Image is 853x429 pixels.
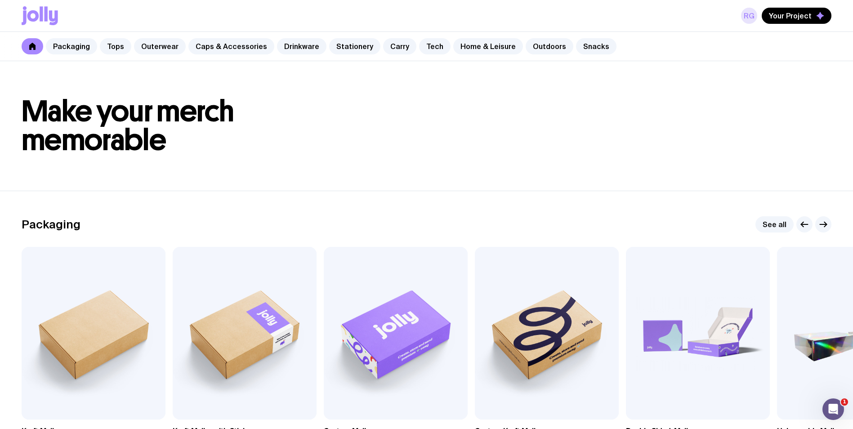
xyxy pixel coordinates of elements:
[576,38,616,54] a: Snacks
[741,8,757,24] a: RG
[383,38,416,54] a: Carry
[822,398,844,420] iframe: Intercom live chat
[453,38,523,54] a: Home & Leisure
[419,38,451,54] a: Tech
[841,398,848,406] span: 1
[134,38,186,54] a: Outerwear
[22,94,234,158] span: Make your merch memorable
[100,38,131,54] a: Tops
[188,38,274,54] a: Caps & Accessories
[329,38,380,54] a: Stationery
[755,216,794,232] a: See all
[526,38,573,54] a: Outdoors
[22,218,80,231] h2: Packaging
[277,38,326,54] a: Drinkware
[762,8,831,24] button: Your Project
[46,38,97,54] a: Packaging
[769,11,812,20] span: Your Project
